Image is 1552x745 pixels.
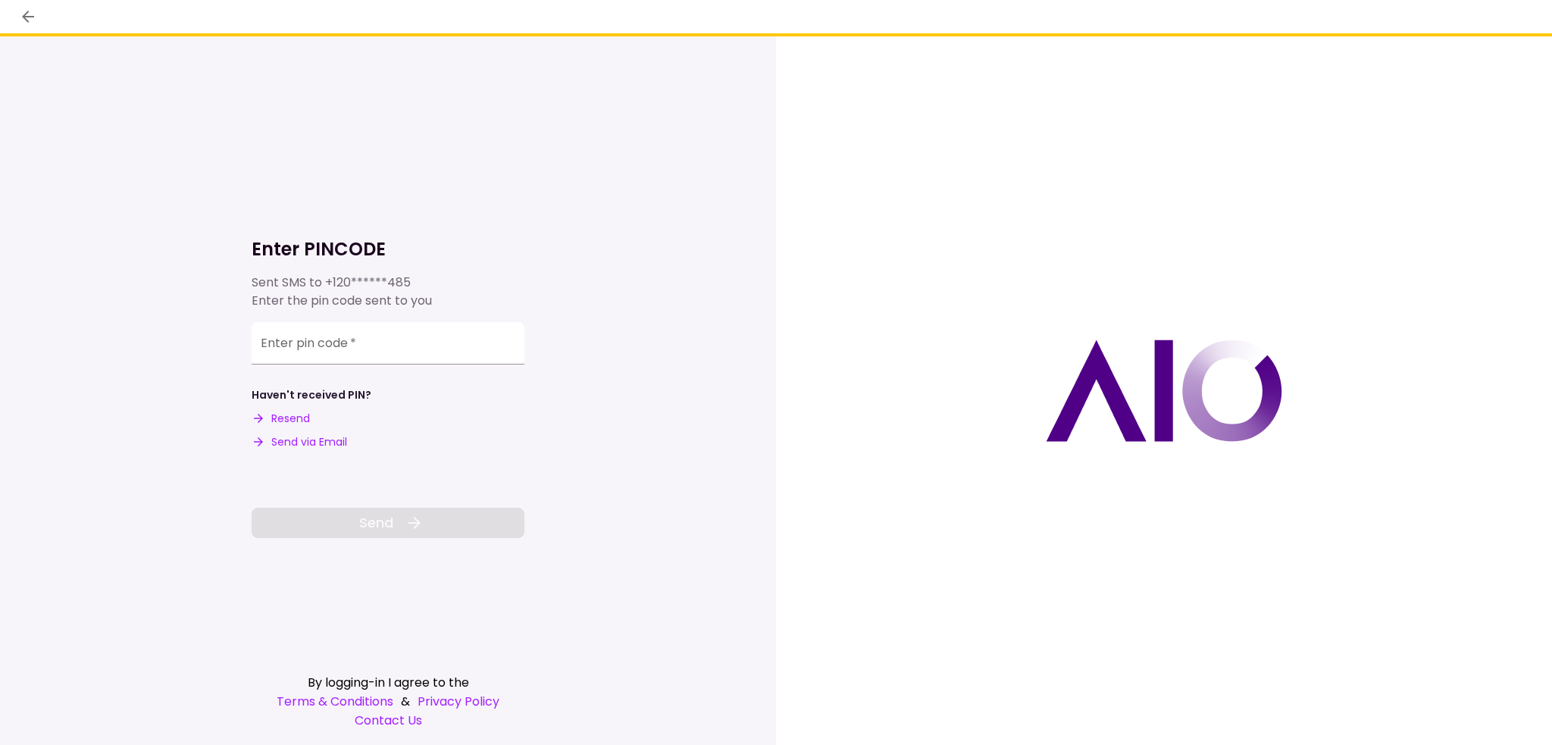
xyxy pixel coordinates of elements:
button: Send [252,508,524,538]
div: Sent SMS to Enter the pin code sent to you [252,274,524,310]
a: Terms & Conditions [277,692,393,711]
h1: Enter PINCODE [252,237,524,261]
img: AIO logo [1046,340,1282,442]
a: Privacy Policy [418,692,499,711]
div: Haven't received PIN? [252,387,371,403]
a: Contact Us [252,711,524,730]
button: back [15,4,41,30]
div: & [252,692,524,711]
div: By logging-in I agree to the [252,673,524,692]
button: Send via Email [252,434,347,450]
button: Resend [252,411,310,427]
span: Send [359,512,393,533]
